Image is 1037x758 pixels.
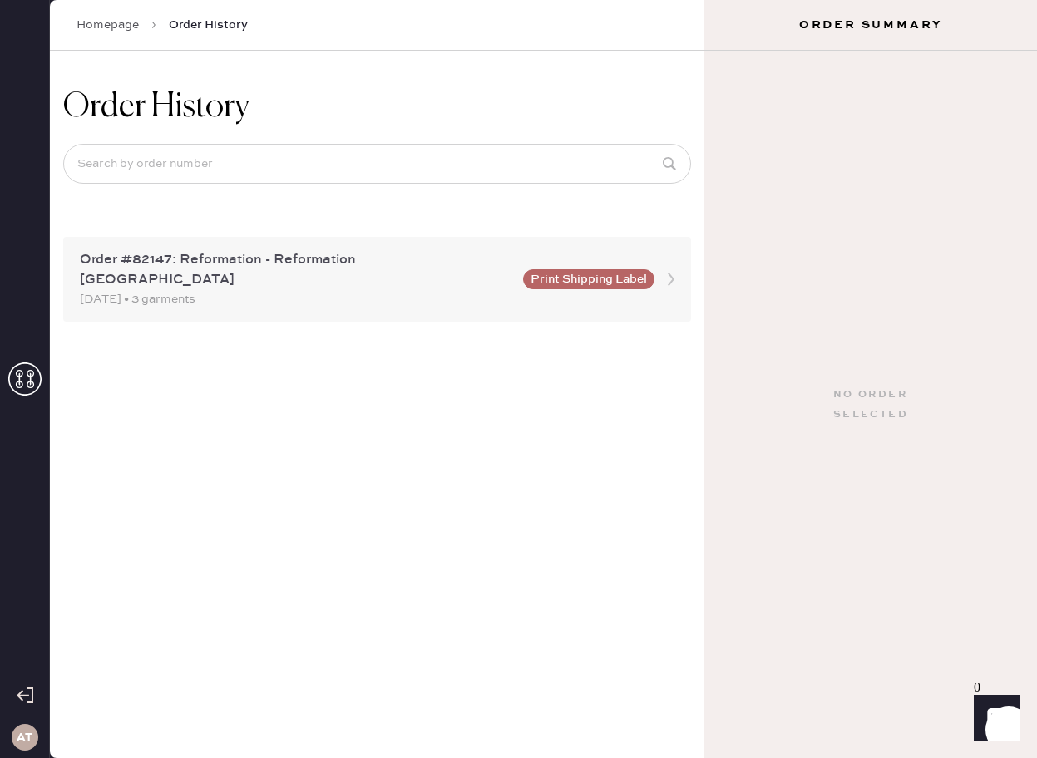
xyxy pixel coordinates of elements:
[833,385,908,425] div: No order selected
[63,87,249,127] h1: Order History
[523,269,654,289] button: Print Shipping Label
[958,683,1030,755] iframe: Front Chat
[80,290,513,308] div: [DATE] • 3 garments
[63,144,691,184] input: Search by order number
[80,250,513,290] div: Order #82147: Reformation - Reformation [GEOGRAPHIC_DATA]
[169,17,248,33] span: Order History
[77,17,139,33] a: Homepage
[704,17,1037,33] h3: Order Summary
[17,731,32,743] h3: AT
